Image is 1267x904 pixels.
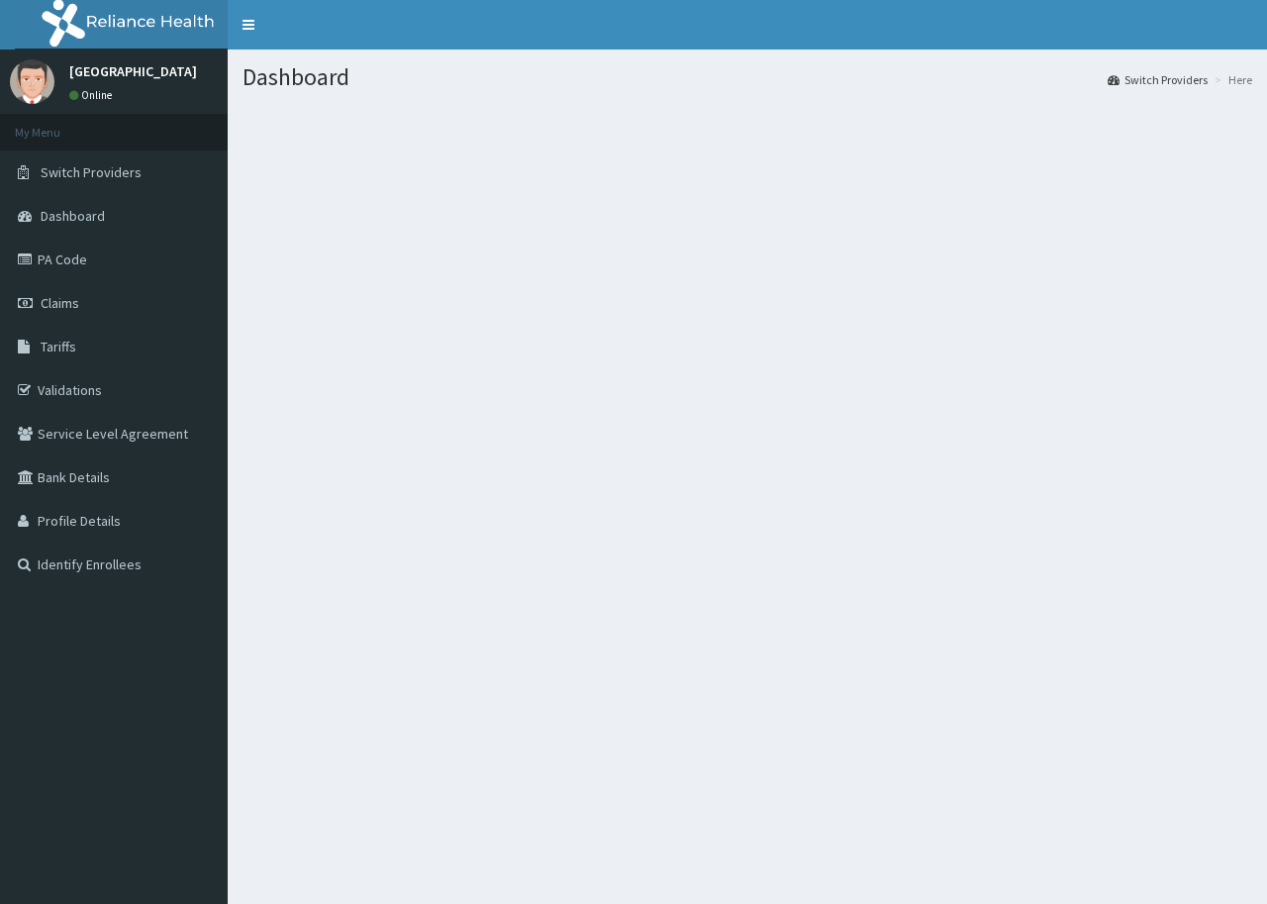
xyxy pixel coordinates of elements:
span: Switch Providers [41,163,142,181]
a: Online [69,88,117,102]
a: Switch Providers [1108,71,1208,88]
img: User Image [10,59,54,104]
li: Here [1210,71,1252,88]
p: [GEOGRAPHIC_DATA] [69,64,197,78]
span: Claims [41,294,79,312]
span: Dashboard [41,207,105,225]
h1: Dashboard [243,64,1252,90]
span: Tariffs [41,338,76,355]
